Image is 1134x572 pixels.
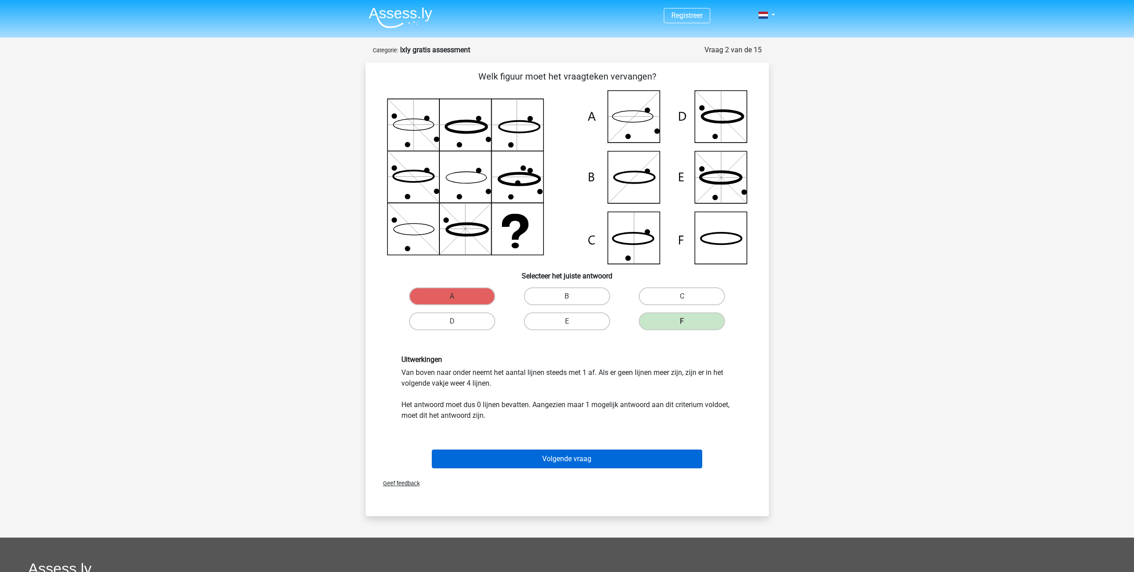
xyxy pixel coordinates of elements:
[639,312,725,330] label: F
[401,355,733,364] h6: Uitwerkingen
[395,355,740,421] div: Van boven naar onder neemt het aantal lijnen steeds met 1 af. Als er geen lijnen meer zijn, zijn ...
[524,312,610,330] label: E
[376,480,420,487] span: Geef feedback
[380,70,755,83] p: Welk figuur moet het vraagteken vervangen?
[704,45,762,55] div: Vraag 2 van de 15
[369,7,432,28] img: Assessly
[639,287,725,305] label: C
[409,312,495,330] label: D
[380,265,755,280] h6: Selecteer het juiste antwoord
[671,11,703,20] a: Registreer
[409,287,495,305] label: A
[400,46,470,54] strong: Ixly gratis assessment
[524,287,610,305] label: B
[373,47,398,54] small: Categorie:
[432,450,702,468] button: Volgende vraag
